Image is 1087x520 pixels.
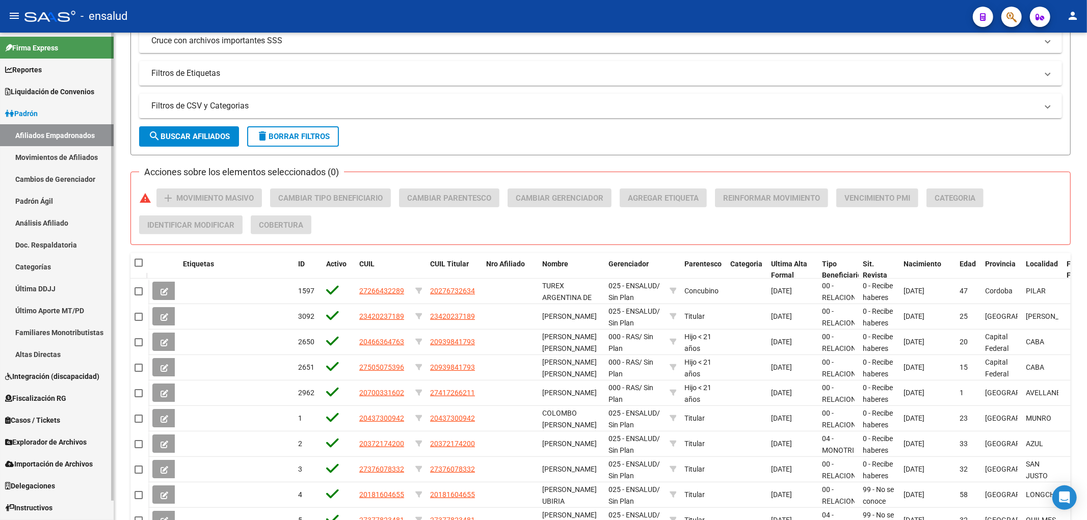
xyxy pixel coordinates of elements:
span: Parentesco [684,260,722,268]
mat-panel-title: Filtros de CSV y Categorias [151,100,1038,112]
span: Explorador de Archivos [5,436,87,448]
span: 27266432289 [359,287,404,295]
span: 0 - Recibe haberes regularmente [863,307,905,339]
span: Localidad [1026,260,1058,268]
div: [DATE] [771,311,814,322]
span: 20700331602 [359,389,404,397]
span: COLOMBO [PERSON_NAME] [542,409,597,429]
span: 00 - RELACION DE DEPENDENCIA [822,307,869,350]
div: [DATE] [771,336,814,348]
div: [DATE] [771,413,814,424]
span: Concubino [684,287,719,295]
datatable-header-cell: CUIL Titular [426,253,482,287]
span: TUREX ARGENTINA DE LOURDES [542,282,592,313]
span: Cordoba [985,287,1013,295]
span: Ultima Alta Formal [771,260,807,280]
span: Capital Federal [985,333,1009,352]
span: 0 - Recibe haberes regularmente [863,434,905,466]
span: Nro Afiliado [486,260,525,268]
datatable-header-cell: Nacimiento [899,253,956,287]
datatable-header-cell: Edad [956,253,981,287]
span: Importación de Archivos [5,458,93,470]
button: Buscar Afiliados [139,126,239,147]
div: [DATE] [771,438,814,450]
span: 00 - RELACION DE DEPENDENCIA [822,384,869,426]
h3: Acciones sobre los elementos seleccionados (0) [139,165,344,179]
button: Identificar Modificar [139,215,243,234]
datatable-header-cell: Etiquetas [179,253,294,287]
span: Identificar Modificar [147,221,234,230]
span: 2650 [298,338,314,346]
span: 33 [960,440,968,448]
span: 00 - RELACION DE DEPENDENCIA [822,358,869,401]
span: 0 - Recibe haberes regularmente [863,384,905,415]
span: Cambiar Tipo Beneficiario [278,194,383,203]
span: 025 - ENSALUD [608,307,657,315]
span: AZUL [1026,440,1043,448]
span: 0 - Recibe haberes regularmente [863,409,905,441]
span: [DATE] [904,490,924,499]
span: 00 - RELACION DE DEPENDENCIA [822,282,869,324]
span: 20939841793 [430,363,475,371]
mat-icon: person [1067,10,1079,22]
span: 27505075396 [359,363,404,371]
span: Cambiar Gerenciador [516,194,603,203]
span: 2962 [298,389,314,397]
mat-expansion-panel-header: Filtros de CSV y Categorias [139,94,1062,118]
span: Cobertura [259,221,303,230]
span: [PERSON_NAME] [PERSON_NAME] [PERSON_NAME] [542,358,597,390]
span: Titular [684,440,705,448]
span: 23420237189 [430,312,475,320]
span: [PERSON_NAME] UBIRIA [PERSON_NAME] [542,485,597,517]
span: [DATE] [904,440,924,448]
datatable-header-cell: Sit. Revista [859,253,899,287]
span: 20939841793 [430,338,475,346]
span: ID [298,260,305,268]
span: 025 - ENSALUD [608,460,657,468]
span: Titular [684,490,705,499]
span: 000 - RAS [608,384,639,392]
span: 1 [298,414,302,422]
span: Titular [684,414,705,422]
span: 3 [298,465,302,473]
span: 20 [960,338,968,346]
span: 1597 [298,287,314,295]
span: 20372174200 [430,440,475,448]
span: 20372174200 [359,440,404,448]
div: [DATE] [771,285,814,297]
datatable-header-cell: Nombre [538,253,604,287]
span: Etiquetas [183,260,214,268]
datatable-header-cell: Provincia [981,253,1022,287]
div: [DATE] [771,387,814,399]
span: 0 - Recibe haberes regularmente [863,460,905,491]
span: Vencimiento PMI [844,194,910,203]
datatable-header-cell: Nro Afiliado [482,253,538,287]
span: 27376078332 [359,465,404,473]
button: Cambiar Parentesco [399,188,499,207]
span: Edad [960,260,976,268]
span: 58 [960,490,968,499]
span: [PERSON_NAME] [PERSON_NAME] [PERSON_NAME] [542,333,597,364]
span: 0 - Recibe haberes regularmente [863,333,905,364]
span: Titular [684,312,705,320]
span: [GEOGRAPHIC_DATA] [985,440,1054,448]
span: 27417266211 [430,389,475,397]
span: 25 [960,312,968,320]
mat-panel-title: Filtros de Etiquetas [151,68,1038,79]
span: 000 - RAS [608,333,639,341]
button: Cambiar Tipo Beneficiario [270,188,391,207]
span: [PERSON_NAME] [542,465,597,473]
span: 025 - ENSALUD [608,511,657,519]
span: 23420237189 [359,312,404,320]
span: 4 [298,490,302,499]
span: Fiscalización RG [5,393,66,404]
span: 32 [960,465,968,473]
span: Buscar Afiliados [148,132,230,141]
span: [GEOGRAPHIC_DATA] [985,312,1054,320]
span: 000 - RAS [608,358,639,366]
button: Categoria [926,188,984,207]
button: Reinformar Movimiento [715,188,828,207]
span: - ensalud [81,5,127,28]
span: SAN JUSTO [1026,460,1048,480]
span: [DATE] [904,389,924,397]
